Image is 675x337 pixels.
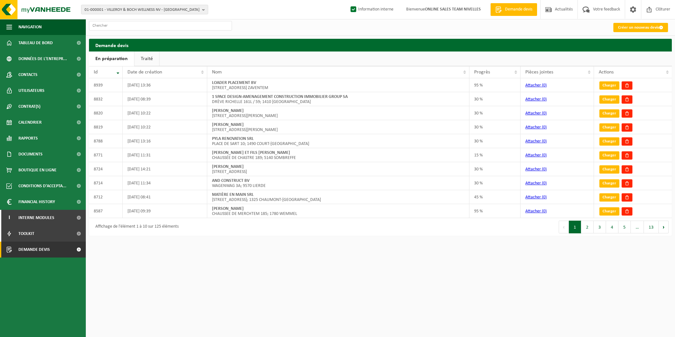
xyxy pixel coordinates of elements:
a: Attacher (0) [525,83,547,88]
span: 0 [543,209,545,214]
td: 8788 [89,134,123,148]
button: 1 [569,221,581,233]
strong: [PERSON_NAME] [212,108,244,113]
td: [DATE] 11:34 [123,176,207,190]
span: 0 [543,83,545,88]
input: Chercher [89,21,232,31]
td: [STREET_ADDRESS][PERSON_NAME] [207,120,469,134]
span: Progrès [474,70,490,75]
div: Affichage de l'élément 1 à 10 sur 125 éléments [92,221,179,233]
td: 8714 [89,176,123,190]
a: Créer un nouveau devis [613,23,668,32]
td: [DATE] 13:36 [123,78,207,92]
span: Actions [599,70,614,75]
span: 0 [543,125,545,130]
span: Utilisateurs [18,83,44,99]
a: Charger [599,207,619,216]
a: Charger [599,95,619,104]
td: 30 % [469,92,521,106]
strong: 1 SPACE DESIGN-AMENAGEMENT CONSTRUCTION IMMOBILIER GROUP SA [212,94,348,99]
strong: ONLINE SALES TEAM NIVELLES [425,7,481,12]
td: 8724 [89,162,123,176]
td: 8771 [89,148,123,162]
span: Rapports [18,130,38,146]
a: Attacher (0) [525,125,547,130]
span: Pièces jointes [525,70,553,75]
td: [DATE] 14:21 [123,162,207,176]
a: Attacher (0) [525,209,547,214]
button: 2 [581,221,594,233]
span: Navigation [18,19,42,35]
a: Charger [599,109,619,118]
td: 95 % [469,204,521,218]
strong: [PERSON_NAME] [212,164,244,169]
td: 30 % [469,162,521,176]
a: Demande devis [490,3,537,16]
button: 5 [618,221,631,233]
td: 8820 [89,106,123,120]
span: Boutique en ligne [18,162,57,178]
a: Attacher (0) [525,167,547,172]
td: DRÈVE RICHELLE 161L / 59; 1410 [GEOGRAPHIC_DATA] [207,92,469,106]
span: 0 [543,97,545,102]
span: Contacts [18,67,37,83]
span: 0 [543,153,545,158]
td: 45 % [469,190,521,204]
a: Attacher (0) [525,195,547,200]
a: Attacher (0) [525,181,547,186]
td: CHAUSSEE DE MERCHTEM 185; 1780 WEMMEL [207,204,469,218]
td: [STREET_ADDRESS] [207,162,469,176]
td: 30 % [469,176,521,190]
span: Demande devis [503,6,534,13]
a: Charger [599,165,619,174]
td: [STREET_ADDRESS] ZAVENTEM [207,78,469,92]
span: 0 [543,195,545,200]
button: 13 [644,221,659,233]
span: Toolkit [18,226,34,242]
span: Id [94,70,98,75]
strong: [PERSON_NAME] [212,122,244,127]
span: Date de création [127,70,162,75]
td: 8819 [89,120,123,134]
span: 0 [543,167,545,172]
a: Attacher (0) [525,153,547,158]
a: Charger [599,81,619,90]
span: Demande devis [18,242,50,258]
span: 0 [543,181,545,186]
td: [DATE] 08:39 [123,92,207,106]
td: [DATE] 11:31 [123,148,207,162]
strong: PYLA RENOVATION SRL [212,136,254,141]
td: [DATE] 08:41 [123,190,207,204]
span: 01-000001 - VILLEROY & BOCH WELLNESS NV - [GEOGRAPHIC_DATA] [85,5,200,15]
td: 8712 [89,190,123,204]
button: 3 [594,221,606,233]
span: Calendrier [18,114,42,130]
td: [DATE] 10:22 [123,120,207,134]
button: 4 [606,221,618,233]
span: Données de l'entrepr... [18,51,67,67]
td: WAGENWAG 3A; 9570 LIERDE [207,176,469,190]
td: [STREET_ADDRESS][PERSON_NAME] [207,106,469,120]
td: [DATE] 09:39 [123,204,207,218]
h2: Demande devis [89,39,672,51]
a: Attacher (0) [525,97,547,102]
label: Information interne [349,5,393,14]
td: 8832 [89,92,123,106]
span: Conditions d'accepta... [18,178,66,194]
td: 30 % [469,134,521,148]
a: Charger [599,193,619,202]
strong: AND CONSTRUCT BV [212,178,249,183]
button: 01-000001 - VILLEROY & BOCH WELLNESS NV - [GEOGRAPHIC_DATA] [81,5,208,14]
td: 8939 [89,78,123,92]
strong: [PERSON_NAME] ET FILS [PERSON_NAME] [212,150,290,155]
strong: [PERSON_NAME] [212,206,244,211]
span: Nom [212,70,222,75]
td: 95 % [469,78,521,92]
span: I [6,210,12,226]
span: Tableau de bord [18,35,53,51]
span: Interne modules [18,210,54,226]
span: Documents [18,146,43,162]
a: Charger [599,137,619,146]
a: Traité [134,52,159,66]
strong: LOADER PLACEMENT BV [212,80,256,85]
